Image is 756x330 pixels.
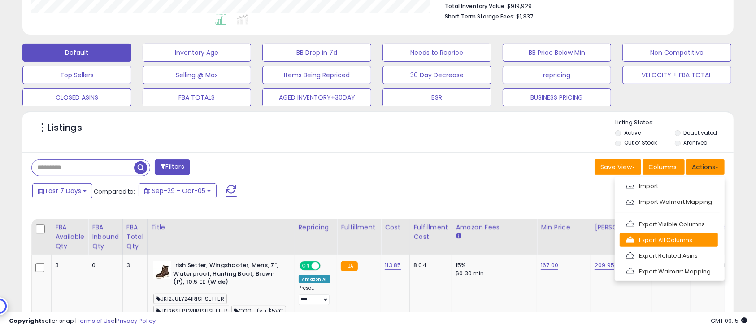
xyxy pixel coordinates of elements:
div: 8.04 [413,261,445,269]
span: ON [300,262,312,270]
button: FBA TOTALS [143,88,252,106]
button: Inventory Age [143,44,252,62]
span: 2025-10-13 09:15 GMT [711,317,747,325]
button: Selling @ Max [143,66,252,84]
div: Preset: [299,285,330,305]
label: Archived [683,139,708,146]
a: Privacy Policy [116,317,156,325]
label: Deactivated [683,129,717,136]
div: 0 [92,261,116,269]
button: Filters [155,159,190,175]
div: [PERSON_NAME] [595,223,648,232]
button: Non Competitive [622,44,731,62]
button: 30 Day Decrease [382,66,491,84]
small: Amazon Fees. [456,232,461,240]
button: BB Price Below Min [503,44,612,62]
button: CLOSED ASINS [22,88,131,106]
a: Terms of Use [77,317,115,325]
button: Items Being Repriced [262,66,371,84]
a: Import [620,179,718,193]
div: FBA inbound Qty [92,223,119,251]
div: Title [151,223,291,232]
button: Save View [595,159,641,175]
a: Export Related Asins [620,249,718,263]
a: 113.85 [385,261,401,270]
b: Irish Setter, Wingshooter, Mens, 7", Waterproof, Hunting Boot, Brown (P), 10.5 EE (Wide) [174,261,282,289]
span: OFF [319,262,333,270]
button: BSR [382,88,491,106]
button: AGED INVENTORY+30DAY [262,88,371,106]
div: FBA Total Qty [126,223,143,251]
label: Active [624,129,641,136]
button: Sep-29 - Oct-05 [139,183,217,198]
a: 167.00 [541,261,558,270]
img: 41Lw0KtddFL._SL40_.jpg [153,261,171,279]
b: Total Inventory Value: [445,2,506,10]
button: Actions [686,159,725,175]
div: 3 [55,261,81,269]
strong: Copyright [9,317,42,325]
button: Columns [643,159,685,175]
div: FBA Available Qty [55,223,84,251]
a: Export Walmart Mapping [620,264,718,278]
div: Repricing [299,223,334,232]
label: Out of Stock [624,139,657,146]
small: FBA [341,261,357,271]
div: $0.30 min [456,269,530,277]
div: Fulfillment Cost [413,223,448,242]
b: Short Term Storage Fees: [445,13,515,20]
a: Import Walmart Mapping [620,195,718,209]
div: Fulfillment [341,223,377,232]
span: Columns [648,163,677,172]
button: Needs to Reprice [382,44,491,62]
div: 15% [456,261,530,269]
span: $1,337 [516,12,533,21]
span: Sep-29 - Oct-05 [152,186,205,195]
h5: Listings [48,122,82,134]
button: Top Sellers [22,66,131,84]
button: VELOCITY + FBA TOTAL [622,66,731,84]
button: BUSINESS PRICING [503,88,612,106]
a: Export All Columns [620,233,718,247]
div: 3 [126,261,140,269]
div: Amazon Fees [456,223,533,232]
a: Export Visible Columns [620,217,718,231]
p: Listing States: [615,119,733,127]
div: Cost [385,223,406,232]
span: JK12JULY24IRISHSETTER [153,294,227,304]
span: Last 7 Days [46,186,81,195]
div: Amazon AI [299,275,330,283]
button: Last 7 Days [32,183,92,198]
a: 209.95 [595,261,614,270]
div: seller snap | | [9,317,156,326]
span: Compared to: [94,187,135,196]
button: BB Drop in 7d [262,44,371,62]
button: repricing [503,66,612,84]
div: Min Price [541,223,587,232]
button: Default [22,44,131,62]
